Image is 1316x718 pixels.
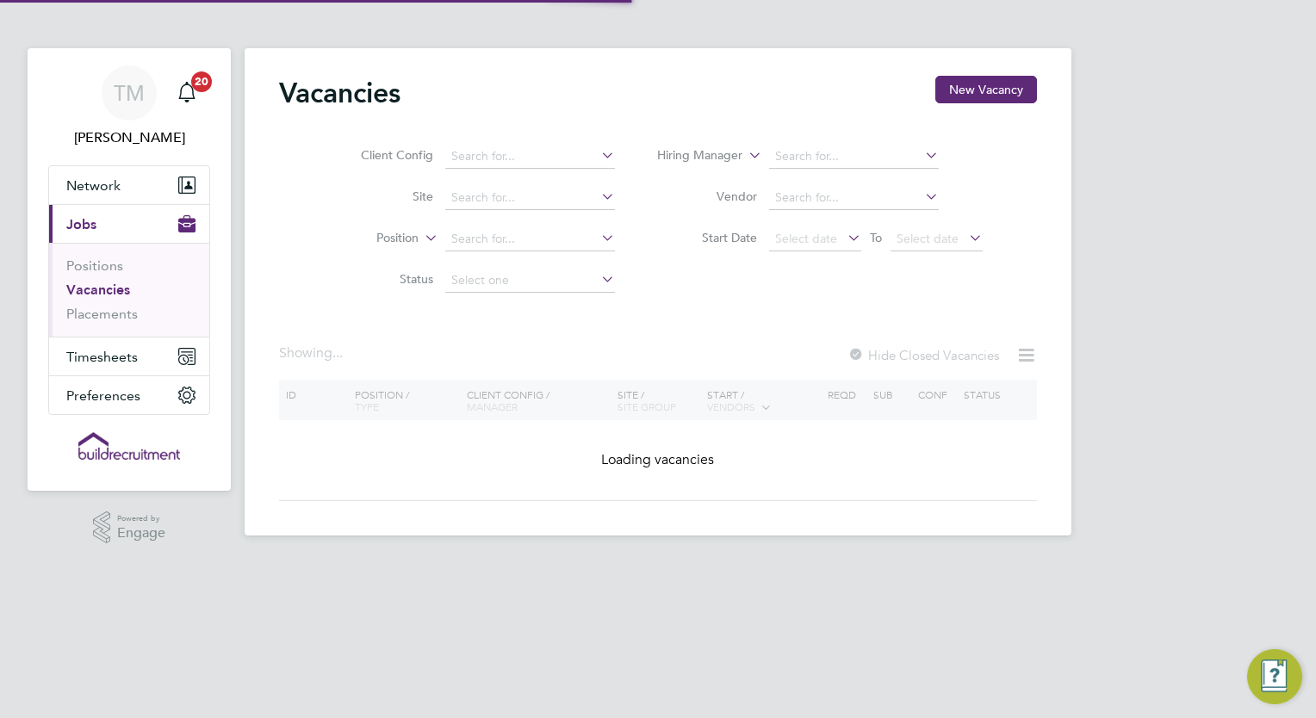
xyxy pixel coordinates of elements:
[66,257,123,274] a: Positions
[658,230,757,245] label: Start Date
[114,82,145,104] span: TM
[117,511,165,526] span: Powered by
[66,216,96,232] span: Jobs
[49,166,209,204] button: Network
[775,231,837,246] span: Select date
[28,48,231,491] nav: Main navigation
[643,147,742,164] label: Hiring Manager
[66,349,138,365] span: Timesheets
[847,347,999,363] label: Hide Closed Vacancies
[93,511,166,544] a: Powered byEngage
[191,71,212,92] span: 20
[48,65,210,148] a: TM[PERSON_NAME]
[48,127,210,148] span: Tom Morgan
[66,282,130,298] a: Vacancies
[445,145,615,169] input: Search for...
[49,337,209,375] button: Timesheets
[897,231,959,246] span: Select date
[66,177,121,194] span: Network
[49,376,209,414] button: Preferences
[49,243,209,337] div: Jobs
[78,432,180,460] img: buildrec-logo-retina.png
[279,76,400,110] h2: Vacancies
[658,189,757,204] label: Vendor
[48,432,210,460] a: Go to home page
[1247,649,1302,704] button: Engage Resource Center
[334,189,433,204] label: Site
[66,387,140,404] span: Preferences
[66,306,138,322] a: Placements
[170,65,204,121] a: 20
[935,76,1037,103] button: New Vacancy
[279,344,346,362] div: Showing
[49,205,209,243] button: Jobs
[117,526,165,541] span: Engage
[320,230,419,247] label: Position
[445,269,615,293] input: Select one
[445,227,615,251] input: Search for...
[332,344,343,362] span: ...
[334,271,433,287] label: Status
[334,147,433,163] label: Client Config
[769,186,939,210] input: Search for...
[865,226,887,249] span: To
[445,186,615,210] input: Search for...
[769,145,939,169] input: Search for...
